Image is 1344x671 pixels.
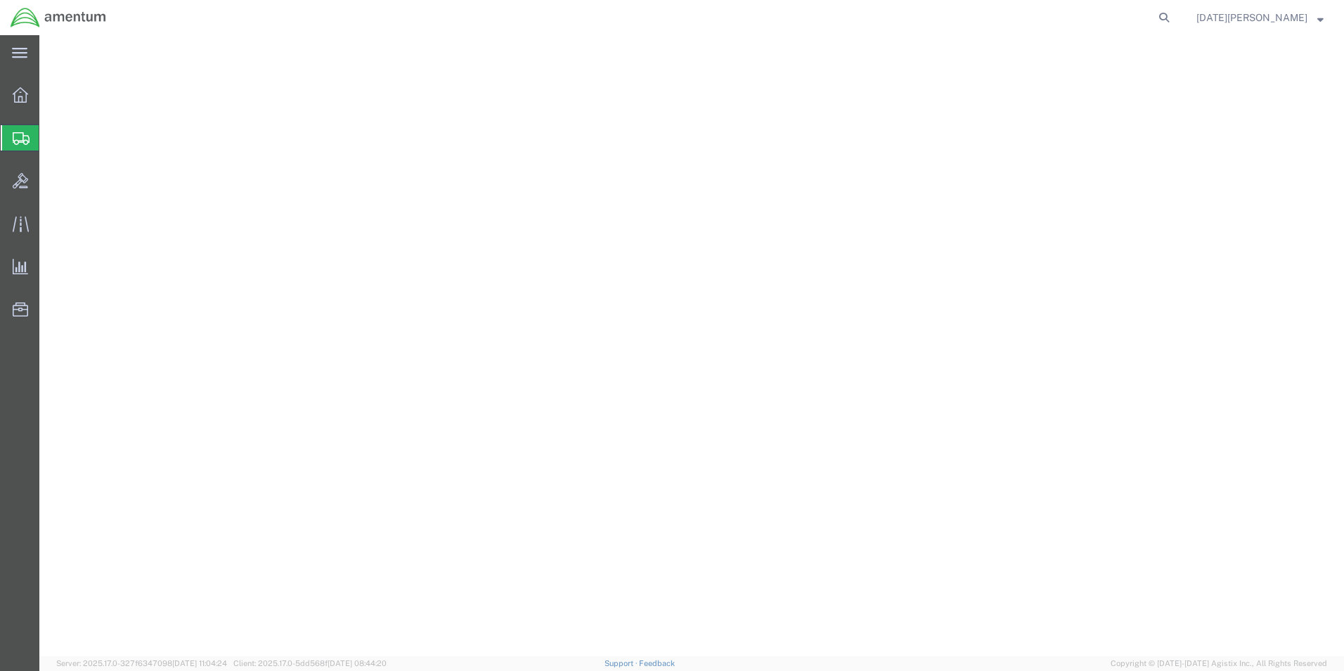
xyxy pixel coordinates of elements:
span: Server: 2025.17.0-327f6347098 [56,659,227,667]
span: [DATE] 08:44:20 [328,659,387,667]
span: Client: 2025.17.0-5dd568f [233,659,387,667]
span: [DATE] 11:04:24 [172,659,227,667]
img: logo [10,7,107,28]
button: [DATE][PERSON_NAME] [1196,9,1324,26]
iframe: FS Legacy Container [39,35,1344,656]
span: Noel Arrieta [1196,10,1307,25]
a: Support [605,659,640,667]
a: Feedback [639,659,675,667]
span: Copyright © [DATE]-[DATE] Agistix Inc., All Rights Reserved [1111,658,1327,670]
